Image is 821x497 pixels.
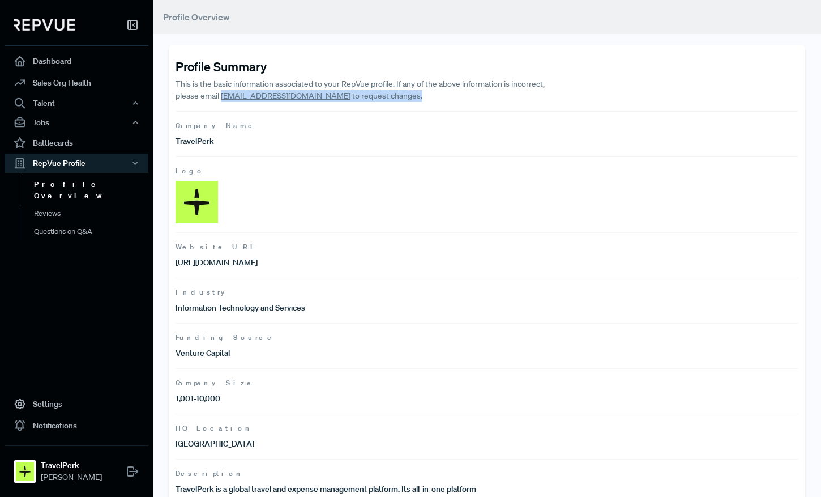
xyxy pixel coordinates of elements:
strong: TravelPerk [41,460,102,471]
a: Questions on Q&A [20,223,164,241]
img: RepVue [14,19,75,31]
a: Settings [5,393,148,415]
a: Dashboard [5,50,148,72]
img: TravelPerk [16,462,34,481]
p: [URL][DOMAIN_NAME] [176,257,487,269]
p: 1,001-10,000 [176,393,487,405]
span: Logo [176,166,798,176]
a: Notifications [5,415,148,436]
button: Talent [5,94,148,113]
span: Industry [176,287,798,298]
button: Jobs [5,113,148,132]
span: Company Size [176,378,798,388]
p: TravelPerk [176,135,487,147]
p: Information Technology and Services [176,302,487,314]
span: [PERSON_NAME] [41,471,102,483]
span: HQ Location [176,423,798,434]
p: [GEOGRAPHIC_DATA] [176,438,487,450]
span: Funding Source [176,333,798,343]
span: Profile Overview [163,11,230,23]
p: This is the basic information associated to your RepVue profile. If any of the above information ... [176,78,549,102]
button: RepVue Profile [5,154,148,173]
a: Reviews [20,205,164,223]
h4: Profile Summary [176,59,798,74]
a: Battlecards [5,132,148,154]
img: Logo [176,181,218,223]
span: Website URL [176,242,798,252]
a: Profile Overview [20,176,164,205]
a: TravelPerkTravelPerk[PERSON_NAME] [5,445,148,488]
a: Sales Org Health [5,72,148,94]
span: Company Name [176,121,798,131]
span: Description [176,469,798,479]
a: [EMAIL_ADDRESS][DOMAIN_NAME] [221,91,350,101]
p: Venture Capital [176,347,487,359]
